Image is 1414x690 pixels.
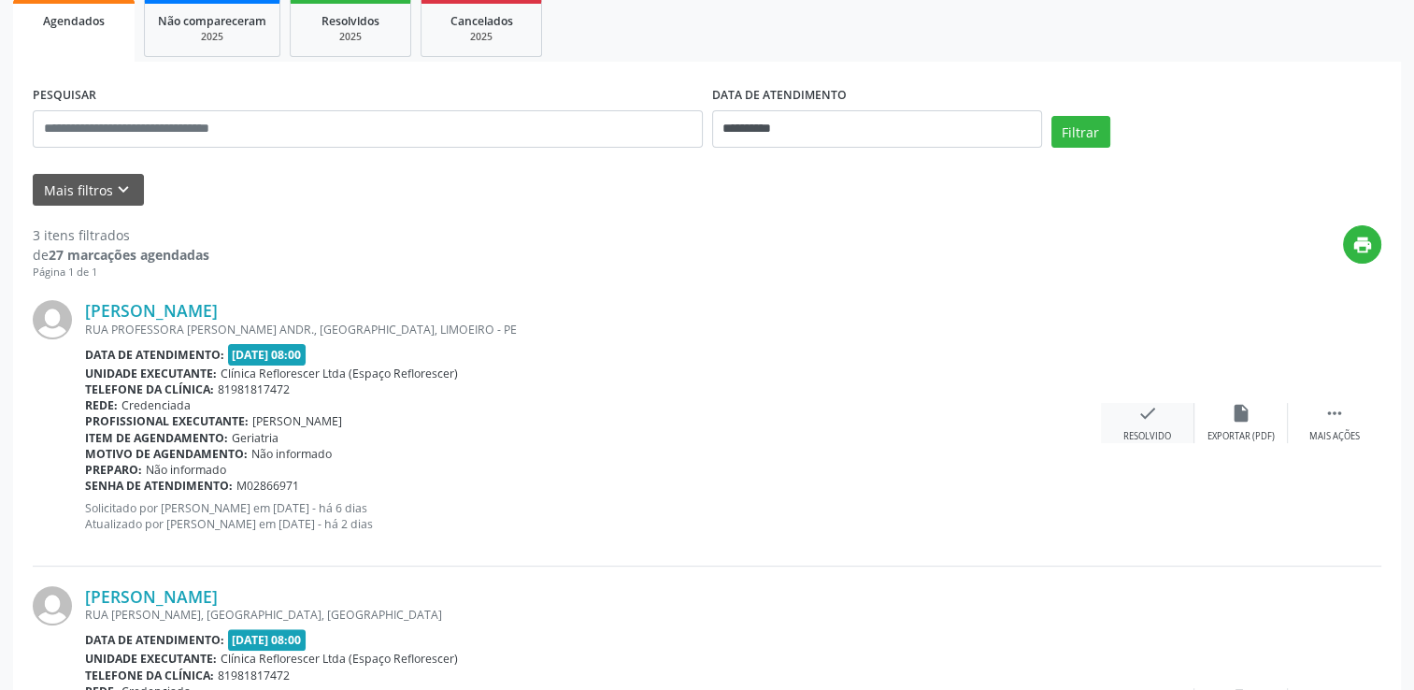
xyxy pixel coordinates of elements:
strong: 27 marcações agendadas [49,246,209,264]
button: Mais filtroskeyboard_arrow_down [33,174,144,207]
i: keyboard_arrow_down [113,180,134,200]
span: [DATE] 08:00 [228,344,307,366]
span: 81981817472 [218,381,290,397]
b: Data de atendimento: [85,347,224,363]
b: Preparo: [85,462,142,478]
i: print [1352,235,1373,255]
span: Não compareceram [158,13,266,29]
i:  [1324,403,1345,424]
a: [PERSON_NAME] [85,586,218,607]
span: Resolvidos [321,13,379,29]
span: Geriatria [232,430,279,446]
span: [PERSON_NAME] [252,413,342,429]
span: Credenciada [121,397,191,413]
b: Unidade executante: [85,651,217,667]
div: Mais ações [1309,430,1360,443]
i: insert_drive_file [1231,403,1251,424]
div: RUA PROFESSORA [PERSON_NAME] ANDR., [GEOGRAPHIC_DATA], LIMOEIRO - PE [85,322,1101,338]
span: Clínica Reflorescer Ltda (Espaço Reflorescer) [221,651,458,667]
span: Agendados [43,13,105,29]
div: 3 itens filtrados [33,225,209,245]
span: 81981817472 [218,668,290,683]
div: Exportar (PDF) [1207,430,1275,443]
span: Não informado [146,462,226,478]
span: M02866971 [236,478,299,494]
b: Telefone da clínica: [85,668,214,683]
button: print [1343,225,1381,264]
span: [DATE] 08:00 [228,629,307,651]
div: de [33,245,209,265]
b: Senha de atendimento: [85,478,233,494]
div: 2025 [158,30,266,44]
b: Item de agendamento: [85,430,228,446]
b: Motivo de agendamento: [85,446,248,462]
div: Página 1 de 1 [33,265,209,280]
img: img [33,300,72,339]
span: Clínica Reflorescer Ltda (Espaço Reflorescer) [221,366,458,381]
i: check [1137,403,1158,424]
b: Telefone da clínica: [85,381,214,397]
a: [PERSON_NAME] [85,300,218,321]
button: Filtrar [1051,116,1110,148]
div: RUA [PERSON_NAME], [GEOGRAPHIC_DATA], [GEOGRAPHIC_DATA] [85,607,1101,623]
span: Não informado [251,446,332,462]
div: 2025 [304,30,397,44]
img: img [33,586,72,625]
label: DATA DE ATENDIMENTO [712,81,847,110]
label: PESQUISAR [33,81,96,110]
b: Data de atendimento: [85,632,224,648]
p: Solicitado por [PERSON_NAME] em [DATE] - há 6 dias Atualizado por [PERSON_NAME] em [DATE] - há 2 ... [85,500,1101,532]
div: Resolvido [1123,430,1171,443]
b: Rede: [85,397,118,413]
b: Profissional executante: [85,413,249,429]
span: Cancelados [450,13,513,29]
b: Unidade executante: [85,366,217,381]
div: 2025 [435,30,528,44]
